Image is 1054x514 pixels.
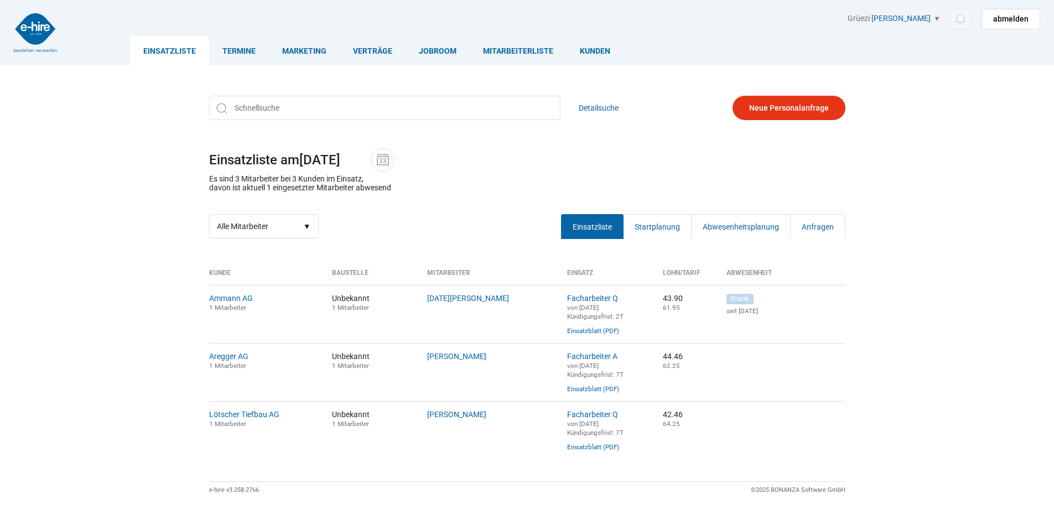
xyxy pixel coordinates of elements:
[561,214,624,239] a: Einsatzliste
[209,362,246,370] small: 1 Mitarbeiter
[953,12,967,26] img: icon-notification.svg
[209,304,246,311] small: 1 Mitarbeiter
[567,294,618,303] a: Facharbeiter Q
[691,214,791,239] a: Abwesenheitsplanung
[663,352,683,361] nobr: 44.46
[567,410,618,419] a: Facharbeiter Q
[340,36,406,65] a: Verträge
[567,352,617,361] a: Facharbeiter A
[663,304,680,311] small: 61.95
[567,443,619,451] a: Einsatzblatt (PDF)
[790,214,845,239] a: Anfragen
[332,420,369,428] small: 1 Mitarbeiter
[130,36,209,65] a: Einsatzliste
[209,269,324,285] th: Kunde
[663,420,680,428] small: 64.25
[655,269,718,285] th: Lohn/Tarif
[871,14,931,23] a: [PERSON_NAME]
[982,9,1040,29] a: abmelden
[567,385,619,393] a: Einsatzblatt (PDF)
[663,362,680,370] small: 62.25
[726,307,845,315] small: seit [DATE]
[332,362,369,370] small: 1 Mitarbeiter
[209,148,845,172] h1: Einsatzliste am
[427,352,486,361] a: [PERSON_NAME]
[209,420,246,428] small: 1 Mitarbeiter
[567,36,624,65] a: Kunden
[579,96,619,120] a: Detailsuche
[419,269,559,285] th: Mitarbeiter
[726,294,754,304] span: Krank
[332,352,411,370] span: Unbekannt
[848,14,1040,29] div: Grüezi
[209,36,269,65] a: Termine
[209,410,279,419] a: Lötscher Tiefbau AG
[406,36,470,65] a: Jobroom
[751,482,845,499] div: ©2025 BONANZA Software GmbH
[332,410,411,428] span: Unbekannt
[663,410,683,419] nobr: 42.46
[209,482,259,499] div: e-hire v3.258.2766
[567,327,619,335] a: Einsatzblatt (PDF)
[718,269,845,285] th: Abwesenheit
[663,294,683,303] nobr: 43.90
[470,36,567,65] a: Mitarbeiterliste
[567,304,624,320] small: von [DATE] Kündigungsfrist: 2T
[332,304,369,311] small: 1 Mitarbeiter
[559,269,655,285] th: Einsatz
[324,269,419,285] th: Baustelle
[427,294,509,303] a: [DATE][PERSON_NAME]
[375,152,391,168] img: icon-date.svg
[14,13,57,52] img: logo2.png
[623,214,692,239] a: Startplanung
[332,294,411,311] span: Unbekannt
[209,294,253,303] a: Ammann AG
[567,420,624,437] small: von [DATE] Kündigungsfrist: 7T
[733,96,845,120] a: Neue Personalanfrage
[567,362,624,378] small: von [DATE] Kündigungsfrist: 7T
[427,410,486,419] a: [PERSON_NAME]
[209,96,560,120] input: Schnellsuche
[209,352,248,361] a: Aregger AG
[209,174,391,192] p: Es sind 3 Mitarbeiter bei 3 Kunden im Einsatz, davon ist aktuell 1 eingesetzter Mitarbeiter abwesend
[269,36,340,65] a: Marketing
